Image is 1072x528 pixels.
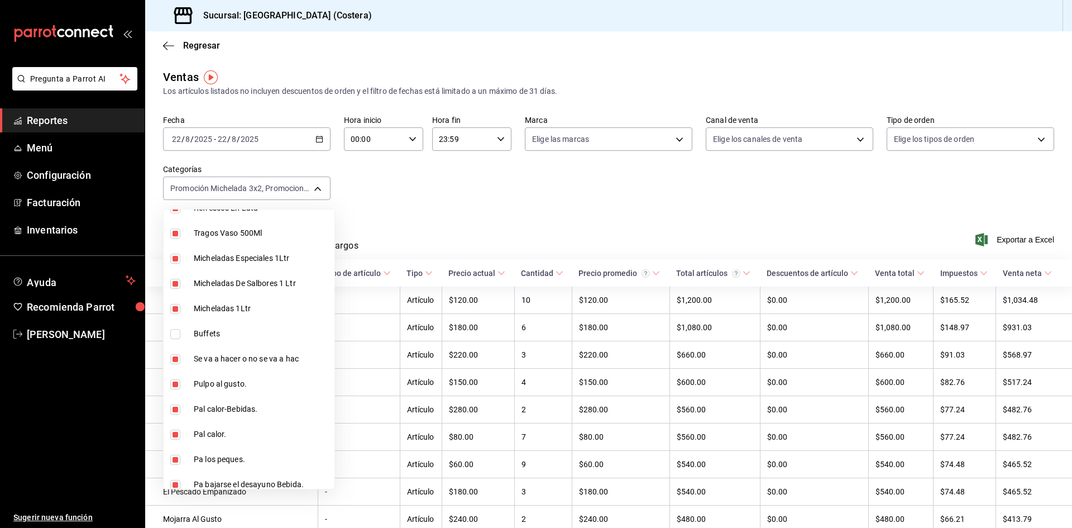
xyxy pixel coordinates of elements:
span: Se va a hacer o no se va a hac [194,353,330,365]
img: Tooltip marker [204,70,218,84]
span: Pal calor-Bebidas. [194,403,330,415]
span: Tragos Vaso 500Ml [194,227,330,239]
span: Pa bajarse el desayuno Bebida. [194,479,330,491]
span: Micheladas De Salbores 1 Ltr [194,278,330,289]
span: Pa los peques. [194,454,330,465]
span: Pal calor. [194,429,330,440]
span: Micheladas 1Ltr [194,303,330,315]
span: Buffets [194,328,330,340]
span: Micheladas Especiales 1Ltr [194,253,330,264]
span: Pulpo al gusto. [194,378,330,390]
